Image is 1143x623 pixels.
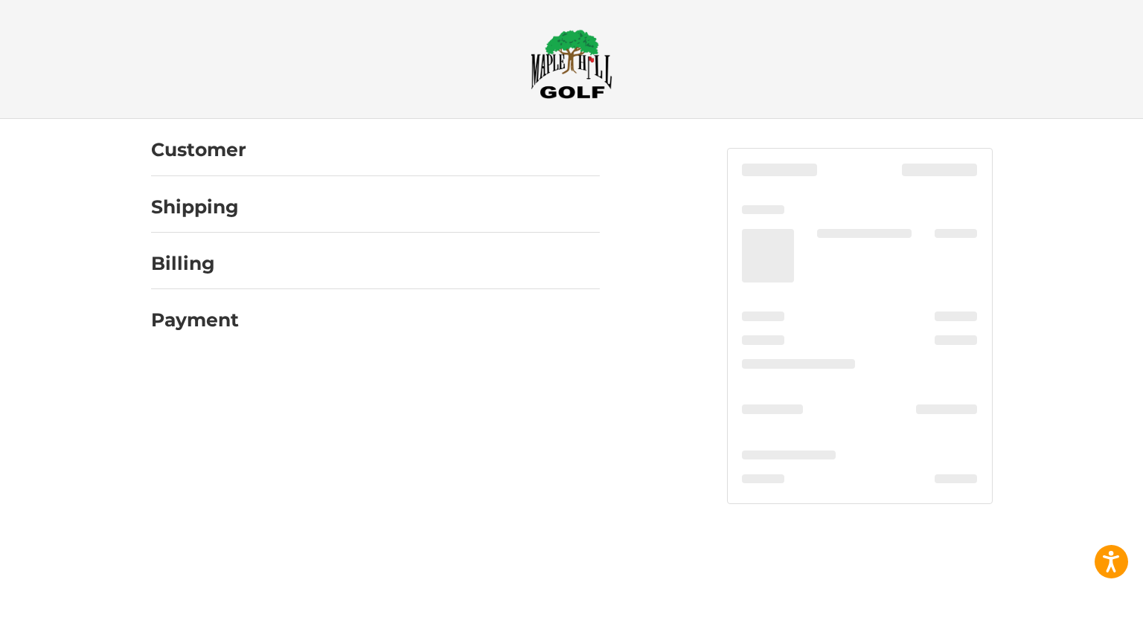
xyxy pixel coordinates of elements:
[151,309,239,332] h2: Payment
[151,252,238,275] h2: Billing
[1020,583,1143,623] iframe: Google Customer Reviews
[151,138,246,161] h2: Customer
[151,196,239,219] h2: Shipping
[531,29,612,99] img: Maple Hill Golf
